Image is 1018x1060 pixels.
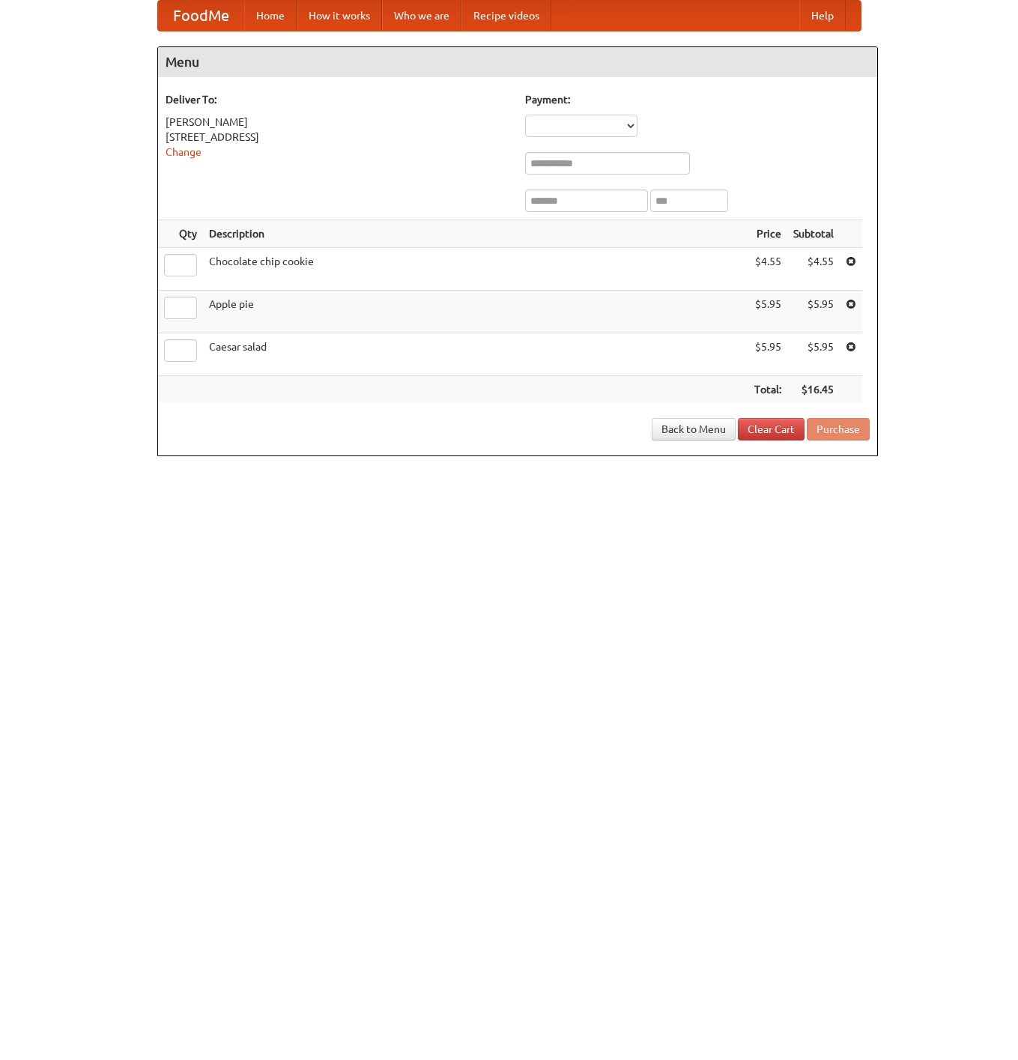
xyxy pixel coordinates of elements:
[166,115,510,130] div: [PERSON_NAME]
[748,376,787,404] th: Total:
[748,220,787,248] th: Price
[158,47,877,77] h4: Menu
[166,92,510,107] h5: Deliver To:
[158,1,244,31] a: FoodMe
[203,291,748,333] td: Apple pie
[166,130,510,145] div: [STREET_ADDRESS]
[787,248,840,291] td: $4.55
[203,248,748,291] td: Chocolate chip cookie
[244,1,297,31] a: Home
[461,1,551,31] a: Recipe videos
[787,220,840,248] th: Subtotal
[525,92,870,107] h5: Payment:
[807,418,870,440] button: Purchase
[748,248,787,291] td: $4.55
[787,291,840,333] td: $5.95
[158,220,203,248] th: Qty
[652,418,736,440] a: Back to Menu
[787,376,840,404] th: $16.45
[203,220,748,248] th: Description
[748,333,787,376] td: $5.95
[297,1,382,31] a: How it works
[738,418,805,440] a: Clear Cart
[203,333,748,376] td: Caesar salad
[166,146,202,158] a: Change
[748,291,787,333] td: $5.95
[799,1,846,31] a: Help
[382,1,461,31] a: Who we are
[787,333,840,376] td: $5.95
